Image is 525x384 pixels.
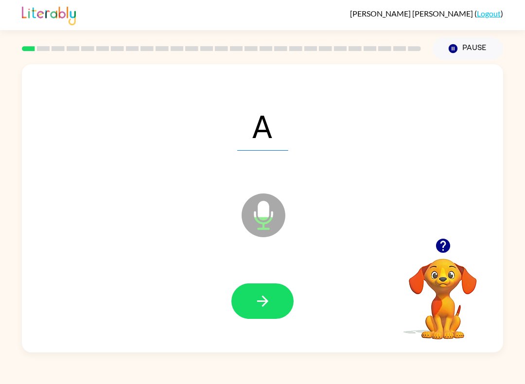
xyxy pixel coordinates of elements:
[394,244,491,341] video: Your browser must support playing .mp4 files to use Literably. Please try using another browser.
[433,37,503,60] button: Pause
[22,4,76,25] img: Literably
[350,9,503,18] div: ( )
[477,9,501,18] a: Logout
[350,9,474,18] span: [PERSON_NAME] [PERSON_NAME]
[237,100,288,151] span: A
